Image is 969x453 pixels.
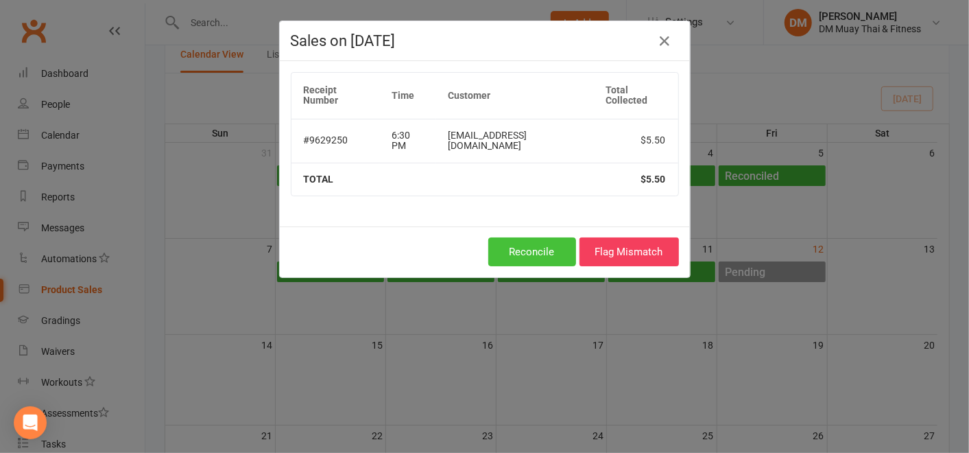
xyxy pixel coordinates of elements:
td: 6:30 PM [379,119,435,163]
th: Total Collected [593,73,678,119]
td: $5.50 [593,119,678,163]
th: Customer [436,73,594,119]
td: [EMAIL_ADDRESS][DOMAIN_NAME] [436,119,594,163]
th: Time [379,73,435,119]
td: #9629250 [291,119,380,163]
h4: Sales on [DATE] [291,32,679,49]
th: Receipt Number [291,73,380,119]
button: Reconcile [488,237,576,266]
div: Open Intercom Messenger [14,406,47,439]
button: Close [654,30,676,52]
strong: $5.50 [641,174,666,185]
strong: TOTAL [304,174,334,185]
button: Flag Mismatch [579,237,679,266]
